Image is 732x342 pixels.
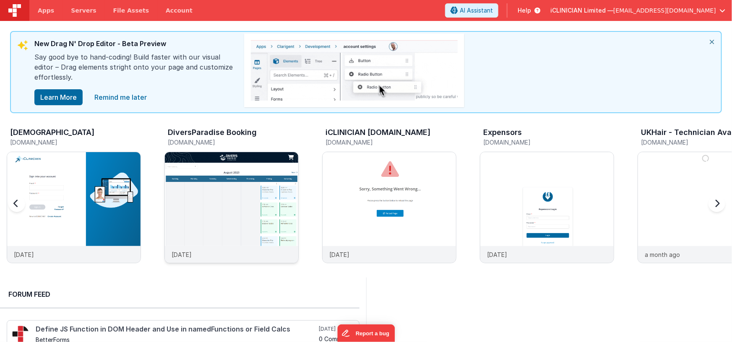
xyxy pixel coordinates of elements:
button: iCLINICIAN Limited — [EMAIL_ADDRESS][DOMAIN_NAME] [550,6,725,15]
p: a month ago [645,250,680,259]
p: [DATE] [329,250,349,259]
span: iCLINICIAN Limited — [550,6,613,15]
span: AI Assistant [460,6,493,15]
span: Apps [38,6,54,15]
h5: [DOMAIN_NAME] [10,139,141,145]
h5: [DOMAIN_NAME] [168,139,299,145]
p: [DATE] [172,250,192,259]
span: File Assets [113,6,149,15]
h3: Expensors [483,128,522,137]
button: AI Assistant [445,3,498,18]
i: close [703,32,721,52]
h3: DiversParadise Booking [168,128,257,137]
h5: [DOMAIN_NAME] [483,139,614,145]
iframe: Marker.io feedback button [337,324,395,342]
div: New Drag N' Drop Editor - Beta Preview [34,39,236,52]
h3: [DEMOGRAPHIC_DATA] [10,128,94,137]
span: Help [518,6,531,15]
p: [DATE] [487,250,507,259]
span: [EMAIL_ADDRESS][DOMAIN_NAME] [613,6,716,15]
h5: [DATE] [319,326,354,332]
button: Learn More [34,89,83,105]
h2: Forum Feed [8,289,351,299]
a: close [89,89,152,106]
h5: 0 Comments [319,336,354,342]
div: Say good bye to hand-coding! Build faster with our visual editor – Drag elements stright onto you... [34,52,236,89]
h4: Define JS Function in DOM Header and Use in namedFunctions or Field Calcs [36,326,318,333]
h3: iCLINICIAN [DOMAIN_NAME] [326,128,430,137]
h5: [DOMAIN_NAME] [326,139,456,145]
span: Servers [71,6,96,15]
